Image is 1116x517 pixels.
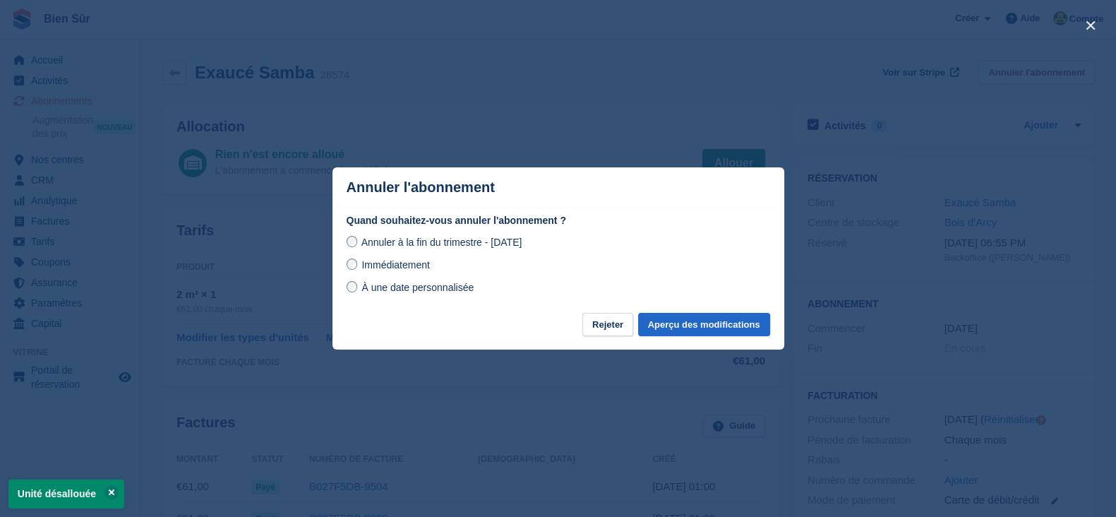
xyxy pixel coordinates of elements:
span: Annuler à la fin du trimestre - [DATE] [361,237,522,248]
button: Aperçu des modifications [638,313,770,336]
span: Immédiatement [361,259,429,271]
label: Quand souhaitez-vous annuler l'abonnement ? [347,213,770,228]
span: À une date personnalisée [361,282,474,293]
button: close [1079,14,1102,37]
input: Annuler à la fin du trimestre - [DATE] [347,236,358,247]
p: Unité désallouée [8,480,124,509]
button: Rejeter [582,313,633,336]
p: Annuler l'abonnement [347,179,495,196]
input: Immédiatement [347,258,358,270]
input: À une date personnalisée [347,281,358,292]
